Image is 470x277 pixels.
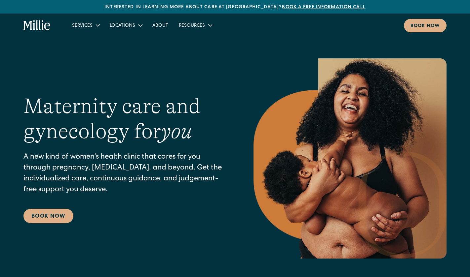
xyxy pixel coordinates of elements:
[23,209,73,223] a: Book Now
[110,22,135,29] div: Locations
[104,20,147,31] div: Locations
[23,94,227,144] h1: Maternity care and gynecology for
[23,20,51,31] a: home
[411,23,440,30] div: Book now
[404,19,447,32] a: Book now
[147,20,174,31] a: About
[282,5,365,10] a: Book a free information call
[254,58,447,259] img: Smiling mother with her baby in arms, celebrating body positivity and the nurturing bond of postp...
[179,22,205,29] div: Resources
[161,119,192,143] em: you
[174,20,217,31] div: Resources
[67,20,104,31] div: Services
[23,152,227,196] p: A new kind of women's health clinic that cares for you through pregnancy, [MEDICAL_DATA], and bey...
[72,22,93,29] div: Services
